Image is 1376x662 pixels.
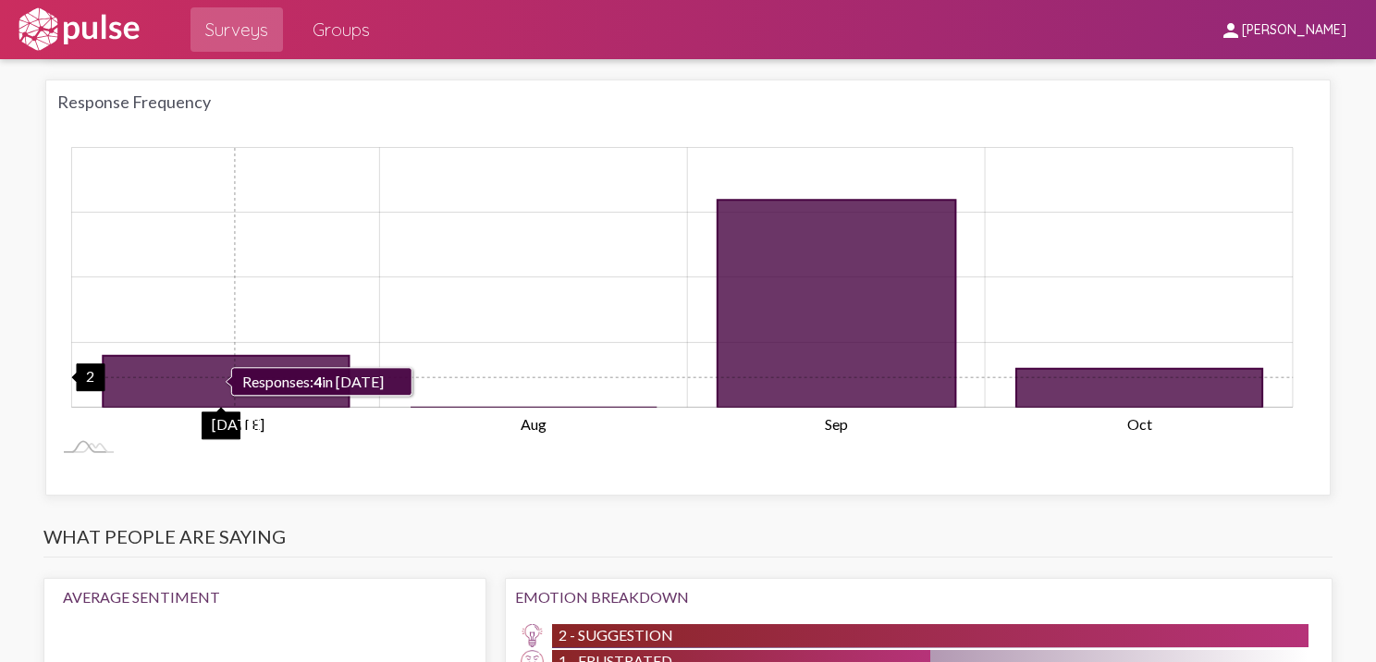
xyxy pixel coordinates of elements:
a: Surveys [190,7,283,52]
g: Chart [68,148,1294,434]
tspan: Oct [1127,415,1152,433]
mat-icon: person [1220,19,1242,42]
img: Suggestion [521,624,544,647]
span: Groups [313,13,370,46]
tspan: [DATE] [216,415,264,433]
div: Emotion Breakdown [515,588,1322,606]
h3: What people are saying [43,525,1333,558]
g: 4 2025-07-01 [103,356,349,408]
div: Average Sentiment [63,588,467,606]
a: Groups [298,7,385,52]
span: Surveys [205,13,268,46]
img: white-logo.svg [15,6,142,53]
tspan: Aug [520,415,546,433]
span: [PERSON_NAME] [1242,22,1346,39]
button: [PERSON_NAME] [1205,12,1361,46]
tspan: Sep [825,415,848,433]
span: 2 - Suggestion [559,626,673,644]
div: Response Frequency [57,92,1319,112]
